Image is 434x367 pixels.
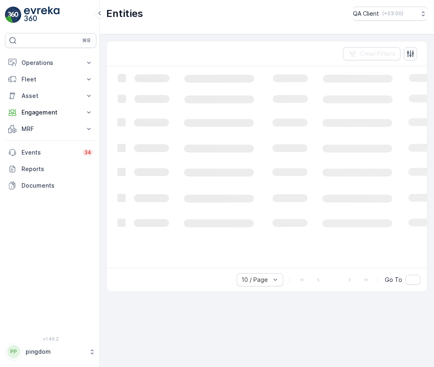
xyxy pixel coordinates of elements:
p: Fleet [21,75,80,83]
p: Entities [106,7,143,20]
a: Reports [5,161,96,177]
img: logo [5,7,21,23]
p: Documents [21,181,93,190]
p: Events [21,148,78,157]
button: Operations [5,55,96,71]
button: QA Client(+03:00) [353,7,427,21]
button: Engagement [5,104,96,121]
div: PP [7,345,20,358]
p: MRF [21,125,80,133]
p: QA Client [353,10,379,18]
button: Asset [5,88,96,104]
a: Events34 [5,144,96,161]
img: logo_light-DOdMpM7g.png [24,7,60,23]
button: Fleet [5,71,96,88]
p: Asset [21,92,80,100]
a: Documents [5,177,96,194]
p: ( +03:00 ) [382,10,403,17]
p: Engagement [21,108,80,117]
p: 34 [84,149,91,156]
button: MRF [5,121,96,137]
span: v 1.49.2 [5,336,96,341]
p: Reports [21,165,93,173]
p: pingdom [26,348,85,356]
button: Clear Filters [343,47,401,60]
p: ⌘B [82,37,91,44]
p: Clear Filters [360,50,396,58]
button: PPpingdom [5,343,96,360]
span: Go To [385,276,402,284]
p: Operations [21,59,80,67]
